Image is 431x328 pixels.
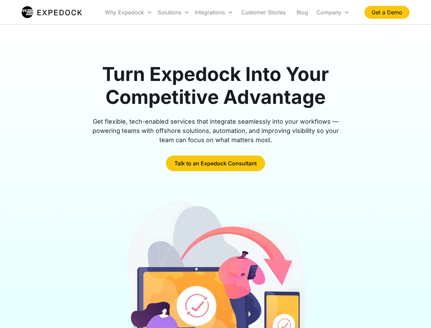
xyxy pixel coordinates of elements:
[105,9,144,16] div: Why Expedock
[85,117,347,145] div: Get flexible, tech-enabled services that integrate seamlessly into your workflows — powering team...
[155,1,192,24] div: Solutions
[316,9,341,16] div: Company
[158,9,181,16] div: Solutions
[21,5,82,19] a: home
[166,155,265,171] a: Talk to an Expedock Consultant
[85,63,347,109] h1: Turn Expedock Into Your Competitive Advantage
[364,6,410,19] a: Get a Demo
[236,1,291,24] a: Customer Stories
[397,295,431,328] iframe: Chat Widget
[192,1,236,24] div: Integrations
[195,9,225,16] div: Integrations
[21,5,82,19] img: Expedock Logo
[314,1,352,24] div: Company
[291,1,314,24] a: Blog
[102,1,155,24] div: Why Expedock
